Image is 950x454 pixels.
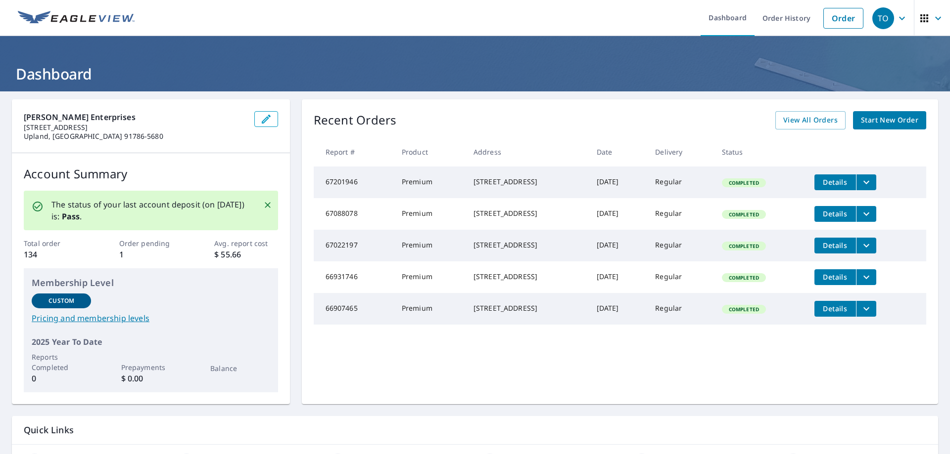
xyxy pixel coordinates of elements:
p: Balance [210,363,270,373]
button: filesDropdownBtn-67201946 [856,174,876,190]
button: filesDropdownBtn-67088078 [856,206,876,222]
th: Delivery [647,137,713,166]
span: Completed [723,211,765,218]
p: [STREET_ADDRESS] [24,123,246,132]
th: Product [394,137,466,166]
div: [STREET_ADDRESS] [474,272,581,282]
p: Avg. report cost [214,238,278,248]
a: Order [823,8,863,29]
span: Details [820,272,850,282]
div: [STREET_ADDRESS] [474,177,581,187]
p: Reports Completed [32,352,91,372]
p: Recent Orders [314,111,397,129]
p: Prepayments [121,362,181,372]
a: Start New Order [853,111,926,129]
td: Regular [647,293,713,325]
td: 67088078 [314,198,394,230]
button: filesDropdownBtn-67022197 [856,238,876,253]
button: filesDropdownBtn-66907465 [856,301,876,317]
th: Report # [314,137,394,166]
button: Close [261,199,274,211]
p: $ 0.00 [121,372,181,384]
td: [DATE] [589,293,648,325]
td: 66907465 [314,293,394,325]
button: detailsBtn-66907465 [814,301,856,317]
p: 0 [32,372,91,384]
span: View All Orders [783,114,838,126]
th: Address [466,137,589,166]
p: The status of your last account deposit (on [DATE]) is: . [51,199,251,222]
span: Details [820,304,850,313]
p: 1 [119,248,183,260]
td: [DATE] [589,198,648,230]
td: Premium [394,198,466,230]
span: Completed [723,243,765,249]
td: Regular [647,198,713,230]
span: Completed [723,306,765,313]
b: Pass [62,211,80,222]
td: 67201946 [314,166,394,198]
p: Order pending [119,238,183,248]
td: [DATE] [589,261,648,293]
span: Details [820,177,850,187]
button: detailsBtn-66931746 [814,269,856,285]
p: Total order [24,238,87,248]
span: Completed [723,274,765,281]
td: [DATE] [589,166,648,198]
td: Premium [394,261,466,293]
p: 2025 Year To Date [32,336,270,348]
p: $ 55.66 [214,248,278,260]
button: detailsBtn-67201946 [814,174,856,190]
a: Pricing and membership levels [32,312,270,324]
span: Start New Order [861,114,918,126]
td: Regular [647,166,713,198]
img: EV Logo [18,11,135,26]
div: [STREET_ADDRESS] [474,240,581,250]
span: Details [820,241,850,250]
td: Premium [394,293,466,325]
td: Premium [394,230,466,261]
td: Regular [647,230,713,261]
p: Account Summary [24,165,278,183]
button: detailsBtn-67022197 [814,238,856,253]
div: [STREET_ADDRESS] [474,208,581,218]
p: Upland, [GEOGRAPHIC_DATA] 91786-5680 [24,132,246,141]
td: 67022197 [314,230,394,261]
span: Details [820,209,850,218]
p: [PERSON_NAME] Enterprises [24,111,246,123]
td: [DATE] [589,230,648,261]
p: Custom [48,296,74,305]
h1: Dashboard [12,64,938,84]
p: Quick Links [24,424,926,436]
th: Date [589,137,648,166]
a: View All Orders [775,111,846,129]
td: Premium [394,166,466,198]
button: filesDropdownBtn-66931746 [856,269,876,285]
td: 66931746 [314,261,394,293]
td: Regular [647,261,713,293]
button: detailsBtn-67088078 [814,206,856,222]
p: 134 [24,248,87,260]
p: Membership Level [32,276,270,289]
th: Status [714,137,807,166]
div: TO [872,7,894,29]
div: [STREET_ADDRESS] [474,303,581,313]
span: Completed [723,179,765,186]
